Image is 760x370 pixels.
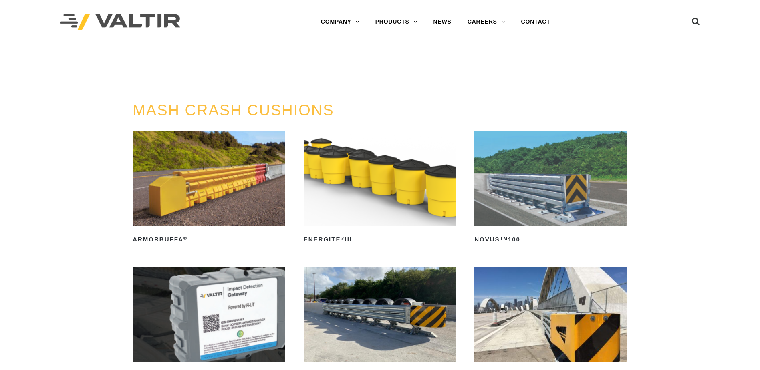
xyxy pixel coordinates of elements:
a: MASH CRASH CUSHIONS [133,102,334,119]
a: NOVUSTM100 [474,131,627,246]
a: NEWS [425,14,460,30]
a: ENERGITE®III [304,131,456,246]
a: CONTACT [513,14,558,30]
a: ArmorBuffa® [133,131,285,246]
sup: TM [500,236,508,241]
h2: ENERGITE III [304,233,456,246]
sup: ® [183,236,187,241]
sup: ® [341,236,345,241]
h2: NOVUS 100 [474,233,627,246]
a: PRODUCTS [367,14,425,30]
h2: ArmorBuffa [133,233,285,246]
a: CAREERS [460,14,513,30]
img: Valtir [60,14,180,30]
a: COMPANY [313,14,367,30]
